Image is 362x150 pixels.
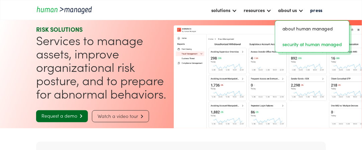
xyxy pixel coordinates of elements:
a: home [36,5,96,14]
a: Request a demo [36,110,88,122]
span:  [138,114,143,119]
span:  [77,114,83,118]
a: press [307,4,326,16]
a: security at human managed [278,39,347,49]
div: about us [278,6,297,14]
div: solutions [208,4,240,16]
a: about human managed [278,23,347,34]
div: about us [275,4,307,16]
div: resources [244,6,265,14]
a: Watch a video tour [92,110,149,122]
div: RISK SOLUTIONS [36,25,178,33]
h1: Services to manage assets, improve organizational risk posture, and to prepare for abnormal behav... [36,33,178,100]
div: resources [240,4,275,16]
div: solutions [211,6,230,14]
